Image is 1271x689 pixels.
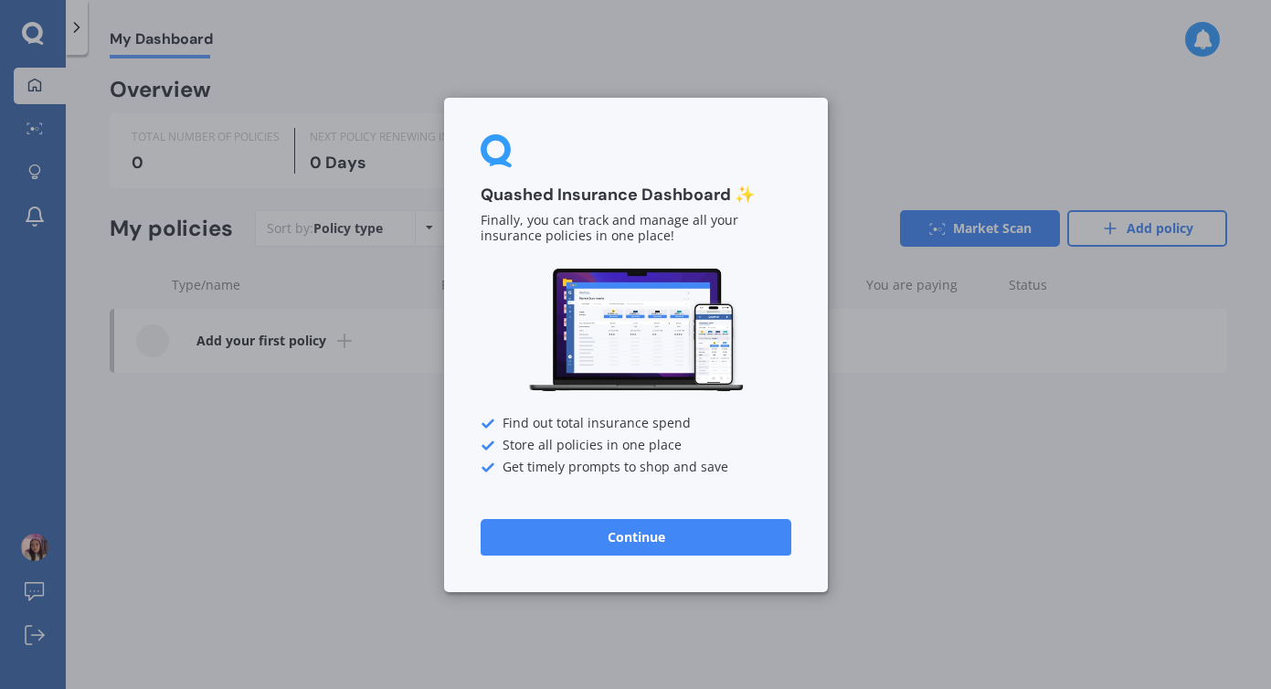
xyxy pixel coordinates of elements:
button: Continue [481,518,791,555]
img: Dashboard [526,266,746,395]
div: Find out total insurance spend [481,416,791,430]
div: Store all policies in one place [481,438,791,452]
div: Get timely prompts to shop and save [481,460,791,474]
p: Finally, you can track and manage all your insurance policies in one place! [481,213,791,244]
h3: Quashed Insurance Dashboard ✨ [481,185,791,206]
